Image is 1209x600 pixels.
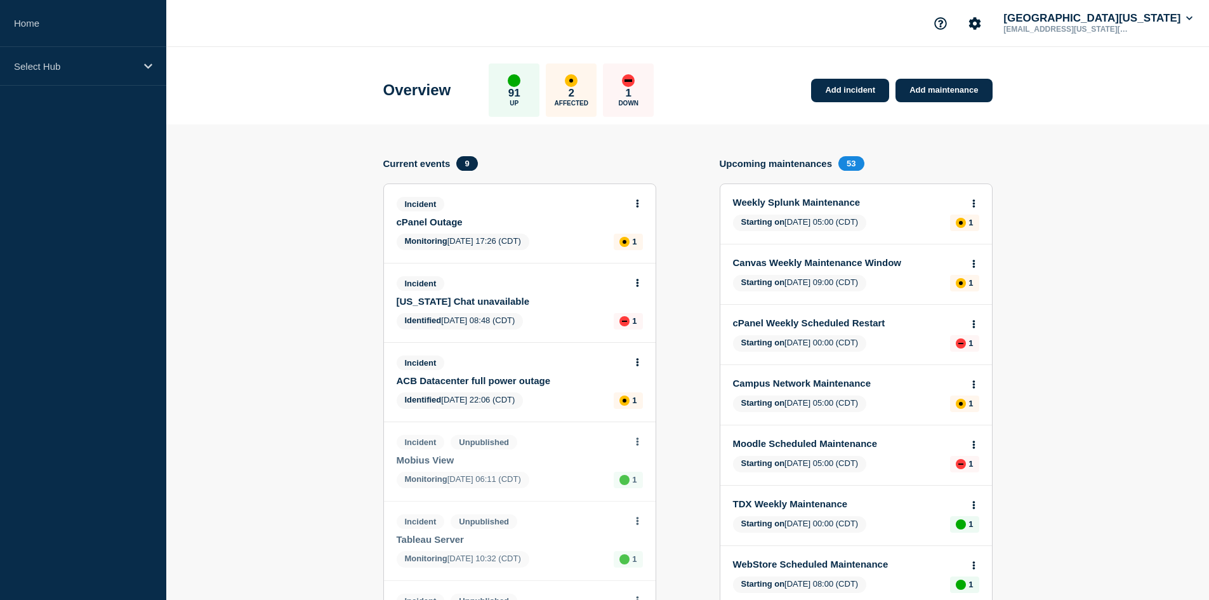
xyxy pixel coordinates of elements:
h4: Upcoming maintenances [720,158,833,169]
span: Identified [405,395,442,404]
span: [DATE] 22:06 (CDT) [397,392,524,409]
span: Unpublished [451,514,517,529]
div: down [956,459,966,469]
p: 1 [626,87,631,100]
span: [DATE] 08:48 (CDT) [397,313,524,330]
p: Select Hub [14,61,136,72]
p: 1 [968,399,973,408]
a: Weekly Splunk Maintenance [733,197,962,208]
button: [GEOGRAPHIC_DATA][US_STATE] [1001,12,1195,25]
p: 1 [968,218,973,227]
span: [DATE] 05:00 (CDT) [733,215,867,231]
p: 1 [968,278,973,288]
a: Add maintenance [895,79,992,102]
p: Down [618,100,638,107]
div: up [956,580,966,590]
a: TDX Weekly Maintenance [733,498,962,509]
span: 53 [838,156,864,171]
a: Tableau Server [397,534,626,545]
span: [DATE] 00:00 (CDT) [733,335,867,352]
p: 1 [632,554,637,564]
span: Incident [397,435,445,450]
div: affected [956,278,966,288]
span: [DATE] 08:00 (CDT) [733,577,867,593]
span: Incident [397,276,445,291]
div: affected [619,396,630,406]
span: [DATE] 10:32 (CDT) [397,551,529,568]
div: up [508,74,520,87]
div: affected [956,218,966,228]
a: Canvas Weekly Maintenance Window [733,257,962,268]
p: 1 [968,580,973,589]
span: Monitoring [405,474,447,484]
span: Starting on [741,579,785,589]
p: 1 [968,338,973,348]
a: cPanel Outage [397,217,626,227]
h4: Current events [383,158,451,169]
span: Starting on [741,458,785,468]
span: Starting on [741,519,785,528]
a: WebStore Scheduled Maintenance [733,559,962,570]
p: 1 [632,475,637,484]
span: Starting on [741,217,785,227]
p: 91 [508,87,520,100]
button: Support [927,10,954,37]
span: Identified [405,316,442,325]
div: up [956,519,966,530]
p: 1 [632,396,637,405]
div: affected [619,237,630,247]
p: Up [510,100,519,107]
a: Add incident [811,79,889,102]
div: up [619,475,630,485]
span: [DATE] 05:00 (CDT) [733,456,867,472]
div: down [622,74,635,87]
span: [DATE] 05:00 (CDT) [733,396,867,412]
span: Monitoring [405,554,447,563]
p: 2 [569,87,574,100]
div: down [619,316,630,326]
span: Starting on [741,277,785,287]
span: Monitoring [405,236,447,246]
span: 9 [456,156,477,171]
div: up [619,554,630,564]
span: [DATE] 00:00 (CDT) [733,516,867,533]
div: down [956,338,966,349]
span: Incident [397,514,445,529]
span: Incident [397,197,445,211]
a: Campus Network Maintenance [733,378,962,389]
span: Starting on [741,398,785,408]
span: Incident [397,356,445,370]
div: affected [565,74,578,87]
span: Starting on [741,338,785,347]
a: Moodle Scheduled Maintenance [733,438,962,449]
div: affected [956,399,966,409]
h1: Overview [383,81,451,99]
button: Account settings [961,10,988,37]
span: [DATE] 09:00 (CDT) [733,275,867,291]
p: 1 [632,237,637,246]
a: ACB Datacenter full power outage [397,375,626,386]
p: [EMAIL_ADDRESS][US_STATE][DOMAIN_NAME] [1001,25,1133,34]
p: 1 [968,519,973,529]
p: 1 [968,459,973,469]
p: 1 [632,316,637,326]
span: [DATE] 06:11 (CDT) [397,472,529,488]
a: Mobius View [397,455,626,465]
a: [US_STATE] Chat unavailable [397,296,626,307]
a: cPanel Weekly Scheduled Restart [733,317,962,328]
p: Affected [555,100,588,107]
span: [DATE] 17:26 (CDT) [397,234,529,250]
span: Unpublished [451,435,517,450]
